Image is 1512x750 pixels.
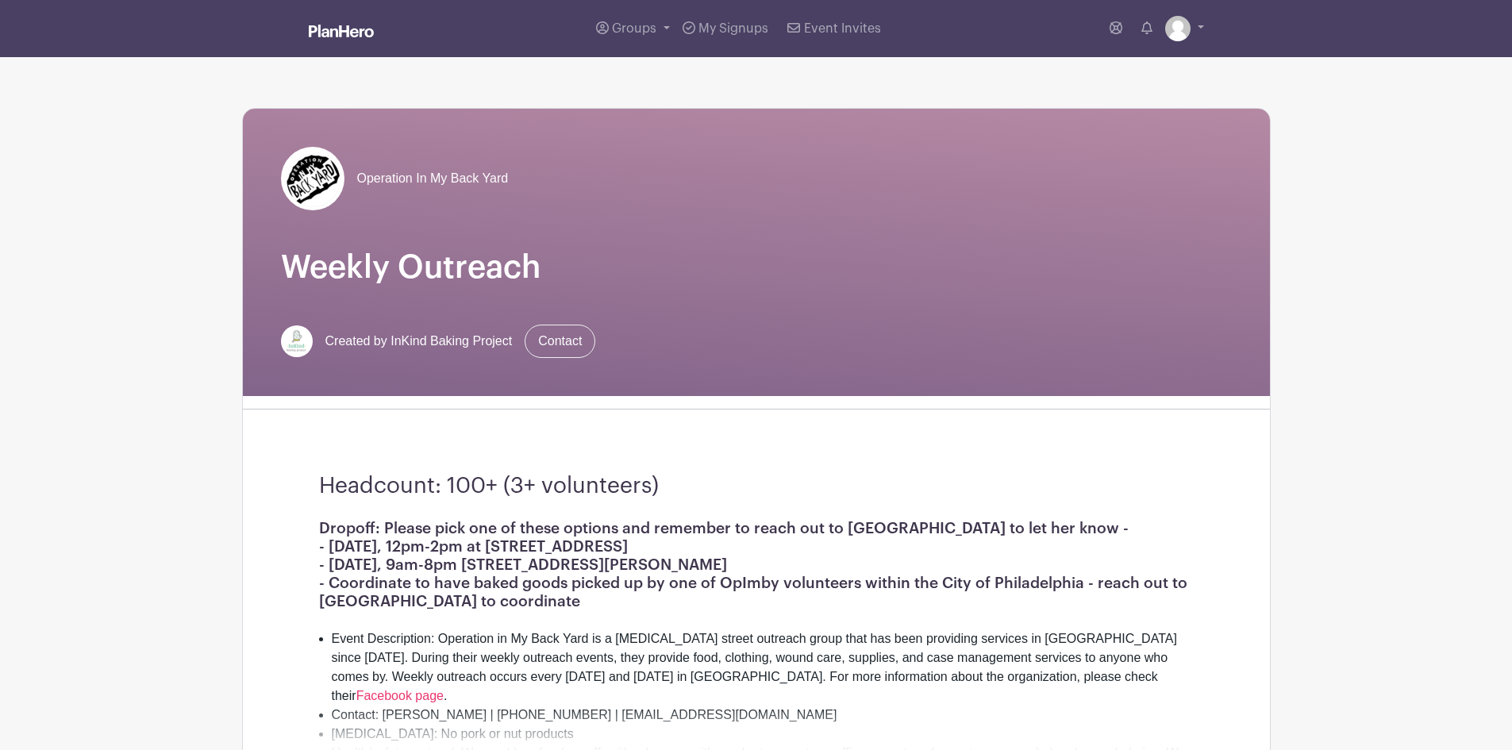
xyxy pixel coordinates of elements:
[804,22,881,35] span: Event Invites
[319,473,1194,500] h3: Headcount: 100+ (3+ volunteers)
[309,25,374,37] img: logo_white-6c42ec7e38ccf1d336a20a19083b03d10ae64f83f12c07503d8b9e83406b4c7d.svg
[319,519,1194,574] h1: Dropoff: Please pick one of these options and remember to reach out to [GEOGRAPHIC_DATA] to let h...
[525,325,595,358] a: Contact
[319,574,1194,610] h1: - Coordinate to have baked goods picked up by one of OpImby volunteers within the City of Philade...
[281,248,1232,287] h1: Weekly Outreach
[356,689,444,702] a: Facebook page
[332,725,1194,744] li: [MEDICAL_DATA]: No pork or nut products
[281,325,313,357] img: InKind-Logo.jpg
[698,22,768,35] span: My Signups
[325,332,513,351] span: Created by InKind Baking Project
[281,147,344,210] img: Operation%20in%20my%20backyard.png
[357,169,509,188] span: Operation In My Back Yard
[332,629,1194,706] li: Event Description: Operation in My Back Yard is a [MEDICAL_DATA] street outreach group that has b...
[332,706,1194,725] li: Contact: [PERSON_NAME] | [PHONE_NUMBER] | [EMAIL_ADDRESS][DOMAIN_NAME]
[1165,16,1191,41] img: default-ce2991bfa6775e67f084385cd625a349d9dcbb7a52a09fb2fda1e96e2d18dcdb.png
[612,22,656,35] span: Groups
